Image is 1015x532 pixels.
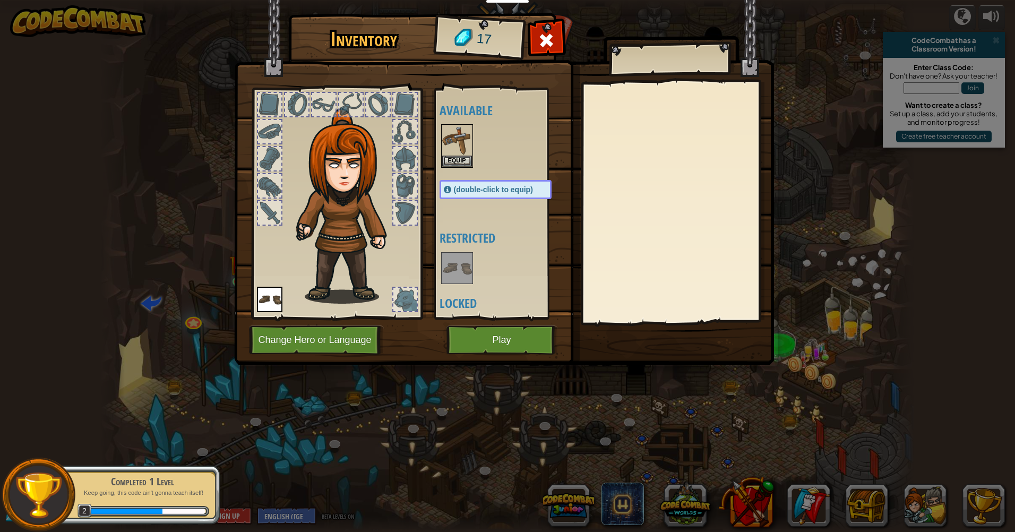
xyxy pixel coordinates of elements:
[442,125,472,155] img: portrait.png
[442,253,472,283] img: portrait.png
[476,29,492,49] span: 17
[75,489,209,497] p: Keep going, this code ain't gonna teach itself!
[14,471,63,519] img: trophy.png
[440,104,573,117] h4: Available
[249,325,384,355] button: Change Hero or Language
[440,296,573,310] h4: Locked
[291,108,406,304] img: hair_f2.png
[257,287,282,312] img: portrait.png
[454,185,533,194] span: (double-click to equip)
[446,325,557,355] button: Play
[75,474,209,489] div: Completed 1 Level
[296,28,432,50] h1: Inventory
[442,156,472,167] button: Equip
[78,504,92,518] span: 2
[440,231,573,245] h4: Restricted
